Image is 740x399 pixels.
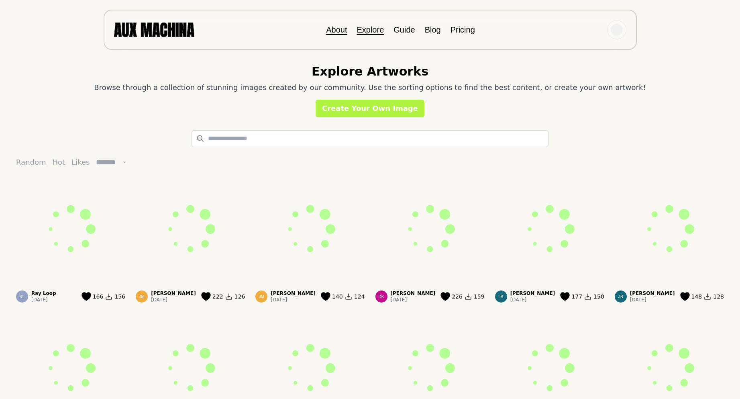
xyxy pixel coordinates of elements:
p: Browse through a collection of stunning images created by our community. Use the sorting options ... [94,82,646,93]
span: 150 [593,293,604,301]
p: [DATE] [151,297,196,303]
button: 156 [105,292,125,301]
span: JM [139,295,144,299]
button: 226 [440,292,463,301]
p: Ray Loop [31,290,56,297]
button: 126 [225,292,245,301]
img: Loading... [133,171,248,287]
button: Random [13,153,49,171]
img: Avatar [611,24,623,36]
span: 124 [354,293,365,301]
p: [DATE] [391,297,436,303]
span: DK [379,295,384,299]
button: Hot [49,153,69,171]
span: RL [20,295,25,299]
a: Explore [357,25,384,34]
div: John Barco [615,291,627,303]
img: Loading... [252,171,368,287]
button: 159 [464,292,485,301]
img: Loading... [492,171,607,287]
button: 128 [703,292,724,301]
img: Loading... [13,171,128,287]
p: [DATE] [271,297,316,303]
p: [PERSON_NAME] [391,290,436,297]
img: AUX MACHINA [114,23,194,37]
button: 150 [584,292,604,301]
div: James Mondea [136,291,148,303]
div: Ray Loop [16,291,28,303]
p: [DATE] [510,297,555,303]
p: [PERSON_NAME] [630,290,675,297]
span: 148 [691,293,702,301]
div: James Mondea [255,291,267,303]
img: Loading... [612,171,727,287]
span: 222 [212,293,223,301]
span: 156 [114,293,125,301]
span: 166 [93,293,104,301]
span: 140 [332,293,343,301]
a: Guide [393,25,415,34]
a: About [326,25,347,34]
span: JM [259,295,264,299]
a: Pricing [451,25,475,34]
button: 148 [680,292,702,301]
span: 226 [452,293,463,301]
span: 128 [713,293,724,301]
span: 177 [571,293,582,301]
button: 140 [321,292,343,301]
a: Blog [425,25,441,34]
div: Dan Kwarz [375,291,387,303]
img: Loading... [372,171,488,287]
p: [PERSON_NAME] [271,290,316,297]
button: 166 [82,292,104,301]
span: JB [618,295,623,299]
a: Create Your Own Image [316,100,424,117]
div: John Barco [495,291,507,303]
button: 177 [560,292,582,301]
p: [DATE] [630,297,675,303]
p: [PERSON_NAME] [510,290,555,297]
p: [PERSON_NAME] [151,290,196,297]
button: 222 [201,292,223,301]
h2: Explore Artworks [312,64,428,79]
p: [DATE] [31,297,56,303]
button: 124 [345,292,365,301]
span: JB [499,295,504,299]
button: Likes [68,153,93,171]
span: 159 [474,293,485,301]
span: 126 [234,293,245,301]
